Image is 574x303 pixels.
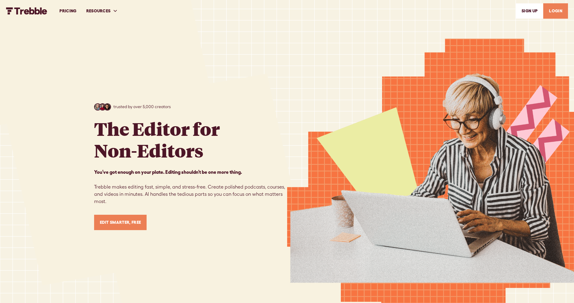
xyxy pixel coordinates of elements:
h1: The Editor for Non-Editors [94,118,220,161]
strong: You’ve got enough on your plate. Editing shouldn’t be one more thing. ‍ [94,169,242,175]
a: LOGIN [543,3,568,19]
img: Trebble FM Logo [6,7,47,14]
p: Trebble makes editing fast, simple, and stress-free. Create polished podcasts, courses, and video... [94,168,287,205]
a: Edit Smarter, Free [94,215,147,230]
div: RESOURCES [86,8,111,14]
a: home [6,7,47,14]
a: PRICING [55,1,81,21]
a: SIGn UP [516,3,543,19]
div: RESOURCES [81,1,123,21]
p: trusted by over 5,000 creators [113,104,171,110]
